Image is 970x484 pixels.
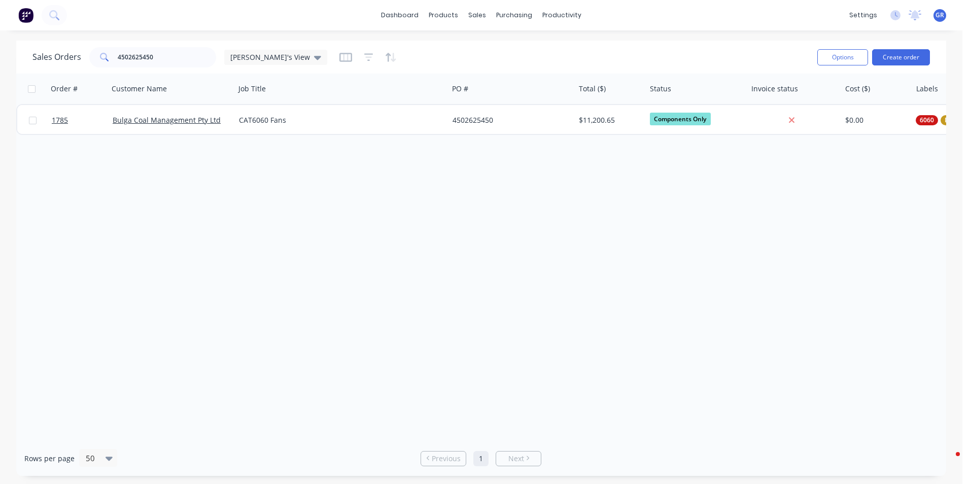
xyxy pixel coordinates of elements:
[52,105,113,135] a: 1785
[239,115,434,125] div: CAT6060 Fans
[424,8,463,23] div: products
[508,454,524,464] span: Next
[432,454,461,464] span: Previous
[817,49,868,65] button: Options
[52,115,68,125] span: 1785
[417,451,545,466] ul: Pagination
[113,115,221,125] a: Bulga Coal Management Pty Ltd
[916,84,938,94] div: Labels
[579,115,639,125] div: $11,200.65
[650,84,671,94] div: Status
[650,113,711,125] span: Components Only
[936,450,960,474] iframe: Intercom live chat
[845,84,870,94] div: Cost ($)
[51,84,78,94] div: Order #
[920,115,934,125] span: 6060
[537,8,586,23] div: productivity
[421,454,466,464] a: Previous page
[452,84,468,94] div: PO #
[376,8,424,23] a: dashboard
[118,47,217,67] input: Search...
[844,8,882,23] div: settings
[230,52,310,62] span: [PERSON_NAME]'s View
[463,8,491,23] div: sales
[845,115,905,125] div: $0.00
[473,451,489,466] a: Page 1 is your current page
[112,84,167,94] div: Customer Name
[453,115,565,125] div: 4502625450
[32,52,81,62] h1: Sales Orders
[872,49,930,65] button: Create order
[238,84,266,94] div: Job Title
[24,454,75,464] span: Rows per page
[751,84,798,94] div: Invoice status
[491,8,537,23] div: purchasing
[936,11,944,20] span: GR
[579,84,606,94] div: Total ($)
[18,8,33,23] img: Factory
[496,454,541,464] a: Next page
